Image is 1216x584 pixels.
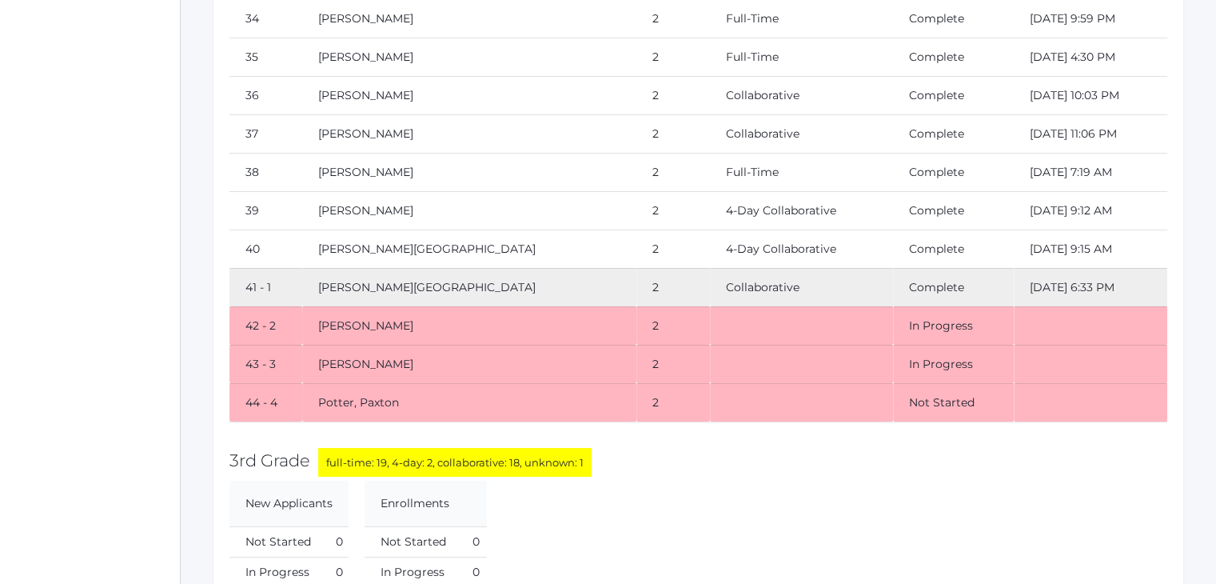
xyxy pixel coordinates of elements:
a: [PERSON_NAME] [318,126,413,141]
td: 0 [317,526,349,557]
a: [PERSON_NAME] [318,11,413,26]
td: 4-Day Collaborative [710,191,893,230]
td: Collaborative [710,76,893,114]
td: Potter, Paxton [302,383,636,422]
td: [DATE] 9:12 AM [1014,191,1168,230]
a: In Progress [909,357,973,371]
td: 36 [229,76,302,114]
td: [DATE] 10:03 PM [1014,76,1168,114]
a: [PERSON_NAME] [318,50,413,64]
td: 41 - 1 [229,268,302,306]
a: In Progress [909,318,973,333]
td: Not Started [229,526,317,557]
td: 0 [453,526,487,557]
a: [PERSON_NAME] [318,165,413,179]
a: [PERSON_NAME][GEOGRAPHIC_DATA] [318,242,536,256]
a: [PERSON_NAME] [318,203,413,218]
td: 37 [229,114,302,153]
td: 2 [636,306,711,345]
h2: 3rd Grade [229,451,1167,472]
td: 2 [636,268,711,306]
td: 39 [229,191,302,230]
td: 2 [636,153,711,191]
td: 2 [636,76,711,114]
a: Complete [909,126,964,141]
td: 43 - 3 [229,345,302,383]
a: Complete [909,11,964,26]
td: 42 - 2 [229,306,302,345]
td: 2 [636,38,711,76]
td: Collaborative [710,114,893,153]
td: 2 [636,345,711,383]
td: 4-Day Collaborative [710,230,893,268]
td: 35 [229,38,302,76]
td: [PERSON_NAME][GEOGRAPHIC_DATA] [302,268,636,306]
td: 38 [229,153,302,191]
td: 2 [636,191,711,230]
td: [DATE] 6:33 PM [1014,268,1168,306]
a: [PERSON_NAME] [318,88,413,102]
td: [PERSON_NAME] [302,345,636,383]
a: Complete [909,242,964,256]
td: 44 - 4 [229,383,302,422]
a: Complete [909,280,964,294]
a: Complete [909,203,964,218]
td: 2 [636,383,711,422]
td: 2 [636,114,711,153]
a: Complete [909,50,964,64]
td: Not Started [365,526,453,557]
a: Complete [909,165,964,179]
th: New Applicants [229,481,349,527]
span: full-time: 19, 4-day: 2, collaborative: 18, unknown: 1 [318,448,592,477]
a: Complete [909,88,964,102]
td: [PERSON_NAME] [302,306,636,345]
td: Collaborative [710,268,893,306]
td: 40 [229,230,302,268]
td: [DATE] 7:19 AM [1014,153,1168,191]
td: Full-Time [710,38,893,76]
td: [DATE] 4:30 PM [1014,38,1168,76]
td: [DATE] 9:15 AM [1014,230,1168,268]
td: Full-Time [710,153,893,191]
a: Not Started [909,395,975,410]
th: Enrollments [365,481,487,527]
td: [DATE] 11:06 PM [1014,114,1168,153]
td: 2 [636,230,711,268]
